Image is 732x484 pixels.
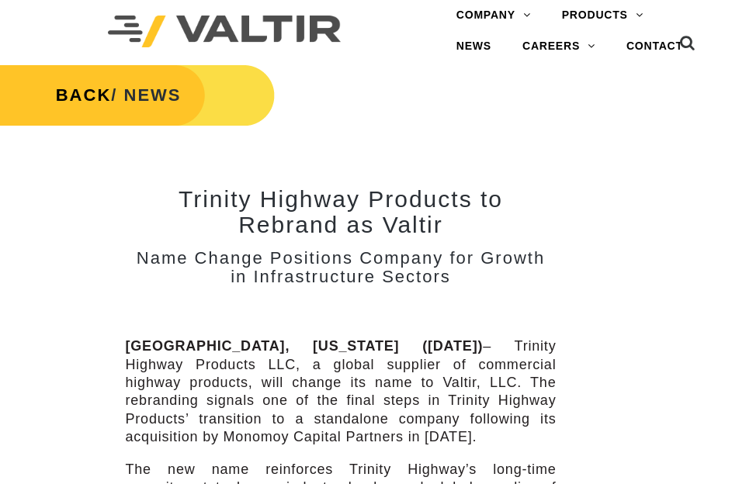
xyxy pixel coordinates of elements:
[125,338,483,354] strong: [GEOGRAPHIC_DATA], [US_STATE] ([DATE])
[125,249,556,286] h3: Name Change Positions Company for Growth in Infrastructure Sectors
[507,31,611,62] a: CAREERS
[56,85,112,105] a: BACK
[611,31,699,62] a: CONTACT
[441,31,507,62] a: NEWS
[108,16,341,47] img: Valtir
[56,85,182,105] strong: / NEWS
[125,337,556,446] p: – Trinity Highway Products LLC, a global supplier of commercial highway products, will change its...
[125,186,556,237] h2: Trinity Highway Products to Rebrand as Valtir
